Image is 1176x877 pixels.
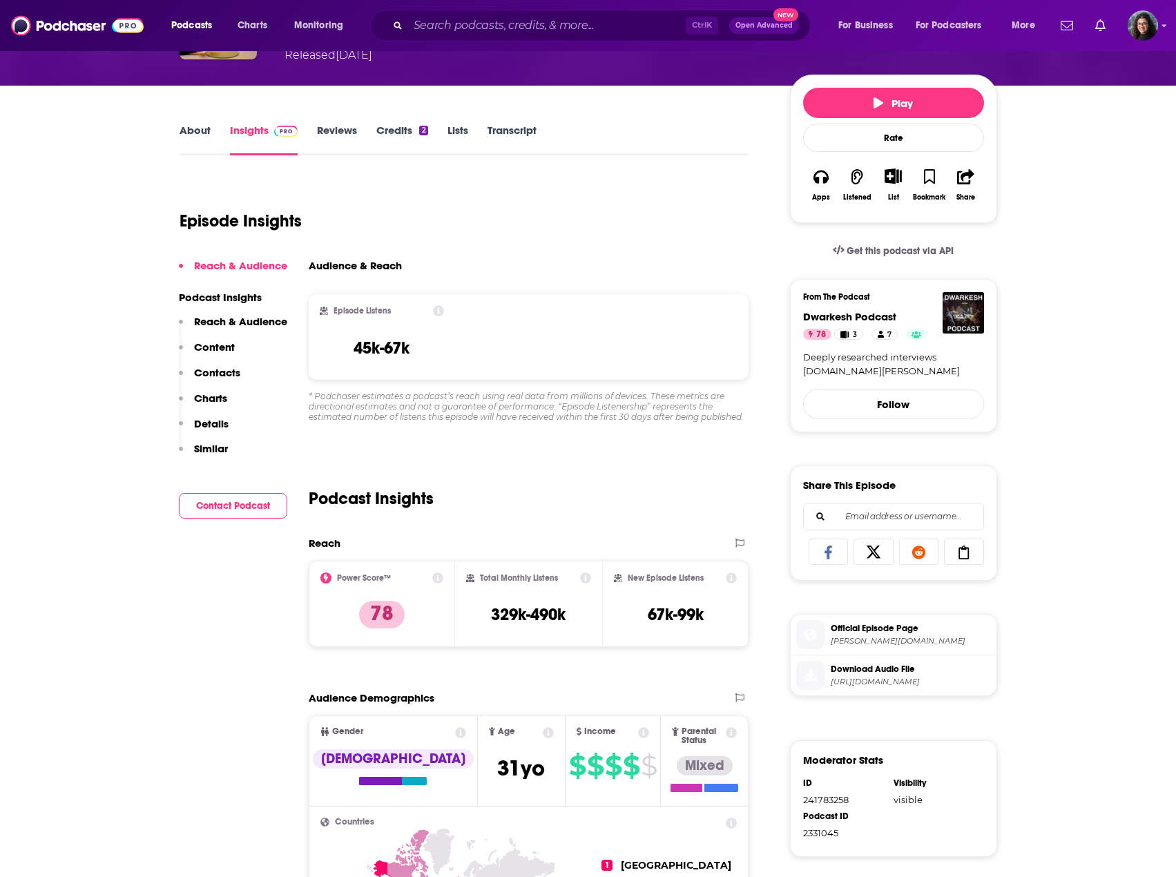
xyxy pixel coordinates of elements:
a: Share on Reddit [899,539,939,565]
h3: 45k-67k [354,338,409,358]
span: 3 [853,328,857,342]
span: 7 [887,328,891,342]
button: open menu [1002,15,1052,37]
h3: Share This Episode [803,479,896,492]
div: List [888,193,899,202]
span: Parental Status [682,727,724,745]
span: For Business [838,16,893,35]
span: Play [874,97,913,110]
a: About [180,124,211,155]
span: $ [623,755,639,777]
a: InsightsPodchaser Pro [230,124,298,155]
span: Monitoring [294,16,343,35]
p: Contacts [194,366,240,379]
a: Lists [447,124,468,155]
span: 1 [601,860,613,871]
h2: New Episode Listens [628,573,704,583]
button: Charts [179,392,227,417]
h3: Audience & Reach [309,259,402,272]
span: Open Advanced [735,22,793,29]
p: Similar [194,442,228,455]
span: $ [605,755,621,777]
a: Show notifications dropdown [1055,14,1079,37]
p: Reach & Audience [194,315,287,328]
a: Charts [229,15,276,37]
span: https://api.substack.com/feed/podcast/157454089/ad0bede01d7521be271998fd85df4743.mp3 [831,677,991,687]
button: open menu [907,15,1002,37]
a: Share on X/Twitter [854,539,894,565]
div: 241783258 [803,794,885,805]
button: Open AdvancedNew [729,17,799,34]
button: Contacts [179,366,240,392]
div: Bookmark [913,193,945,202]
span: Age [498,727,515,736]
button: open menu [285,15,361,37]
span: Logged in as SiobhanvanWyk [1128,10,1158,41]
h2: Audience Demographics [309,691,434,704]
p: Details [194,417,229,430]
a: Get this podcast via API [822,234,965,268]
a: Deeply researched interviews [DOMAIN_NAME][PERSON_NAME] [803,351,984,378]
a: 78 [803,329,831,340]
span: Countries [335,818,374,827]
span: $ [569,755,586,777]
div: Listened [843,193,871,202]
span: Get this podcast via API [847,245,954,257]
span: 31 yo [497,755,545,782]
a: 3 [834,329,862,340]
a: Dwarkesh Podcast [803,310,896,323]
div: 2 [419,126,427,135]
button: Contact Podcast [179,493,287,519]
div: ID [803,778,885,789]
img: User Profile [1128,10,1158,41]
div: Share [956,193,975,202]
p: Charts [194,392,227,405]
span: Gender [332,727,363,736]
div: Visibility [894,778,975,789]
a: Download Audio File[URL][DOMAIN_NAME] [796,661,991,690]
span: dwarkesh.com [831,636,991,646]
p: Reach & Audience [194,259,287,272]
button: Details [179,417,229,443]
a: Credits2 [376,124,427,155]
h2: Power Score™ [337,573,391,583]
p: 78 [359,601,405,628]
a: Dwarkesh Podcast [943,292,984,334]
button: Show profile menu [1128,10,1158,41]
span: Official Episode Page [831,622,991,635]
span: $ [641,755,657,777]
button: Similar [179,442,228,468]
h1: Episode Insights [180,211,302,231]
div: 2331045 [803,827,885,838]
div: Released [DATE] [285,47,372,64]
div: visible [894,794,975,805]
button: open menu [829,15,910,37]
span: New [773,8,798,21]
span: [GEOGRAPHIC_DATA] [621,859,731,871]
span: For Podcasters [916,16,982,35]
a: Show notifications dropdown [1090,14,1111,37]
div: * Podchaser estimates a podcast’s reach using real data from millions of devices. These metrics a... [309,391,749,422]
div: Search followers [803,503,984,530]
h3: Moderator Stats [803,753,883,767]
button: Follow [803,389,984,419]
h3: From The Podcast [803,292,973,302]
h3: 329k-490k [491,604,566,625]
a: Official Episode Page[PERSON_NAME][DOMAIN_NAME] [796,620,991,649]
button: Bookmark [912,160,947,210]
p: Podcast Insights [179,291,287,304]
button: Content [179,340,235,366]
button: Share [947,160,983,210]
h2: Total Monthly Listens [480,573,558,583]
button: Apps [803,160,839,210]
img: Podchaser - Follow, Share and Rate Podcasts [11,12,144,39]
span: Ctrl K [686,17,718,35]
div: Podcast ID [803,811,885,822]
button: Reach & Audience [179,315,287,340]
button: open menu [162,15,230,37]
a: 7 [871,329,898,340]
div: Search podcasts, credits, & more... [383,10,824,41]
h2: Podcast Insights [309,488,434,509]
input: Search podcasts, credits, & more... [408,15,686,37]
